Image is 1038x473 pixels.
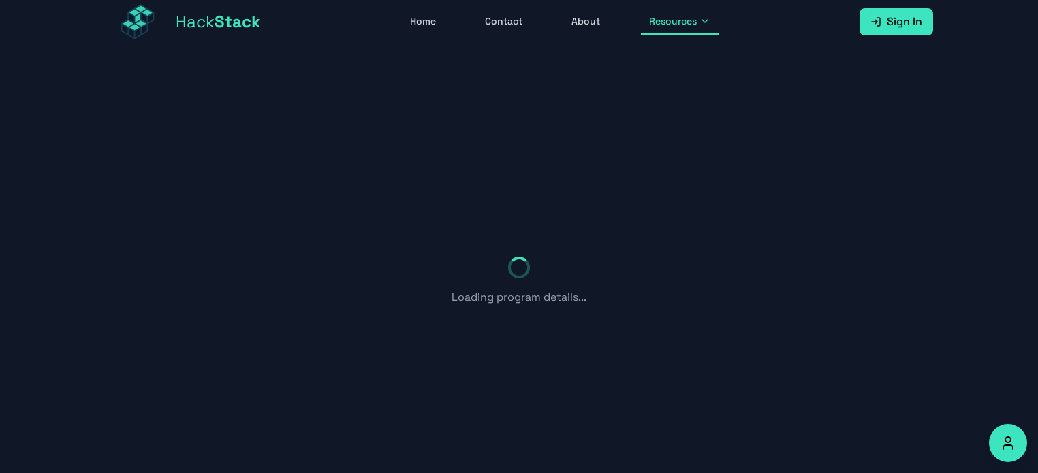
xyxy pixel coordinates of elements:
a: Home [402,9,444,35]
span: Stack [215,11,261,32]
span: Hack [176,11,261,33]
button: Resources [641,9,719,35]
span: Resources [649,14,697,28]
button: Accessibility Options [989,424,1027,462]
p: Loading program details... [452,289,586,306]
a: Contact [477,9,531,35]
a: Sign In [860,8,933,35]
span: Sign In [887,14,922,30]
a: About [563,9,608,35]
